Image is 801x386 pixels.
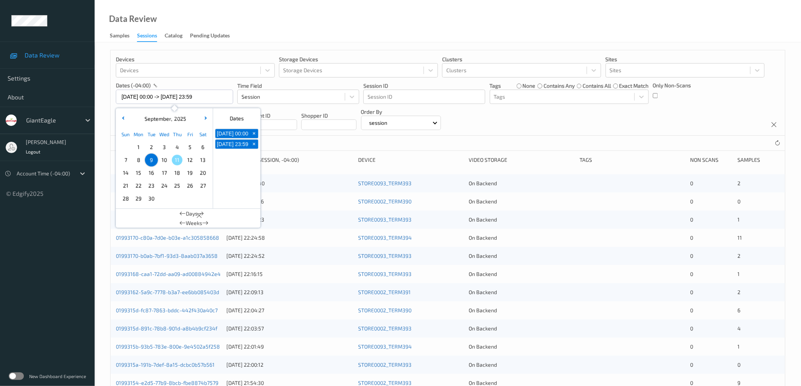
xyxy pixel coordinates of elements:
a: 01993154-e2d5-77b9-8bcb-fbe8874b7579 [116,380,218,386]
span: 0 [738,198,741,205]
label: exact match [619,82,649,90]
a: 0199315b-93b5-783e-800e-9e4502a5f258 [116,343,220,350]
div: Choose Wednesday October 01 of 2025 [158,192,171,205]
div: [DATE] 22:24:58 [226,234,353,242]
div: Choose Saturday September 27 of 2025 [196,179,209,192]
div: Choose Thursday October 02 of 2025 [171,192,184,205]
span: 0 [690,325,693,332]
span: 0 [690,380,693,386]
a: STORE0002_TERM393 [358,380,411,386]
div: [DATE] 22:09:13 [226,288,353,296]
div: Choose Sunday September 07 of 2025 [119,153,132,166]
div: Choose Sunday September 21 of 2025 [119,179,132,192]
div: [DATE] 22:42:16 [226,198,353,205]
span: Days [186,210,198,217]
div: Catalog [165,32,182,41]
div: Choose Thursday September 25 of 2025 [171,179,184,192]
a: STORE0093_TERM394 [358,234,412,241]
div: Choose Friday September 26 of 2025 [184,179,196,192]
span: 19 [185,167,195,178]
span: September [142,115,171,122]
div: Samples [738,156,780,164]
span: 10 [159,155,170,165]
p: Only Non-Scans [653,82,691,89]
span: 0 [690,307,693,313]
div: Choose Tuesday September 30 of 2025 [145,192,158,205]
div: Choose Friday September 19 of 2025 [184,166,196,179]
a: 01993168-caa1-72dd-aa09-ad00884942e4 [116,271,221,277]
div: On Backend [469,361,574,369]
button: [DATE] 00:00 [215,129,250,138]
span: 26 [185,180,195,191]
span: 1 [738,271,740,277]
a: STORE0002_TERM390 [358,198,411,205]
span: 4 [172,142,182,152]
div: Choose Tuesday September 16 of 2025 [145,166,158,179]
span: 1 [738,216,740,223]
div: Choose Friday October 03 of 2025 [184,192,196,205]
span: 2 [738,289,741,295]
div: Choose Thursday September 11 of 2025 [171,153,184,166]
label: contains any [544,82,575,90]
div: Non Scans [690,156,732,164]
a: 01993162-5a9c-7778-b3a7-ee6bb085403d [116,289,219,295]
span: 0 [690,361,693,368]
div: Data Review [109,15,157,23]
p: dates (-04:00) [116,82,151,89]
div: Choose Tuesday September 23 of 2025 [145,179,158,192]
div: Choose Monday September 29 of 2025 [132,192,145,205]
div: [DATE] 22:26:23 [226,216,353,223]
span: 9 [738,380,741,386]
span: 23 [146,180,157,191]
label: contains all [583,82,611,90]
span: 0 [690,216,693,223]
span: 7 [120,155,131,165]
a: 01993170-b0ab-7bf1-93d3-8aab037a3658 [116,253,218,259]
p: Clusters [442,56,601,63]
div: Choose Saturday September 13 of 2025 [196,153,209,166]
span: 5 [185,142,195,152]
span: 9 [146,155,157,165]
div: Video Storage [469,156,574,164]
a: 0199315d-891c-78b8-901d-a8b4b9cf234f [116,325,217,332]
span: 14 [120,167,131,178]
span: + [250,130,258,138]
label: none [523,82,536,90]
span: 12 [185,155,195,165]
div: Choose Wednesday September 03 of 2025 [158,141,171,153]
span: Weeks [186,219,202,227]
span: 2 [146,142,157,152]
a: STORE0093_TERM393 [358,180,411,186]
span: 0 [690,253,693,259]
div: Choose Tuesday September 02 of 2025 [145,141,158,153]
div: Choose Friday September 05 of 2025 [184,141,196,153]
div: Sun [119,128,132,141]
div: [DATE] 22:50:40 [226,180,353,187]
div: [DATE] 22:03:57 [226,325,353,332]
span: 0 [690,198,693,205]
a: 0199315d-fc87-7863-bddc-442f430a40c7 [116,307,218,313]
a: STORE0093_TERM393 [358,271,411,277]
p: session [367,119,390,127]
div: Thu [171,128,184,141]
a: STORE0093_TERM394 [358,343,412,350]
p: Assistant ID [242,112,297,119]
div: Choose Monday September 22 of 2025 [132,179,145,192]
div: On Backend [469,234,574,242]
div: Choose Thursday September 04 of 2025 [171,141,184,153]
div: Choose Saturday September 20 of 2025 [196,166,209,179]
p: Session ID [363,82,485,90]
span: 25 [172,180,182,191]
div: Fri [184,128,196,141]
span: 3 [159,142,170,152]
div: Choose Wednesday September 10 of 2025 [158,153,171,166]
a: STORE0093_TERM393 [358,253,411,259]
span: 27 [198,180,208,191]
p: Time Field [237,82,359,90]
div: Choose Monday September 08 of 2025 [132,153,145,166]
a: Sessions [137,31,165,42]
div: On Backend [469,307,574,314]
button: + [250,140,258,149]
span: 0 [690,234,693,241]
div: On Backend [469,198,574,205]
